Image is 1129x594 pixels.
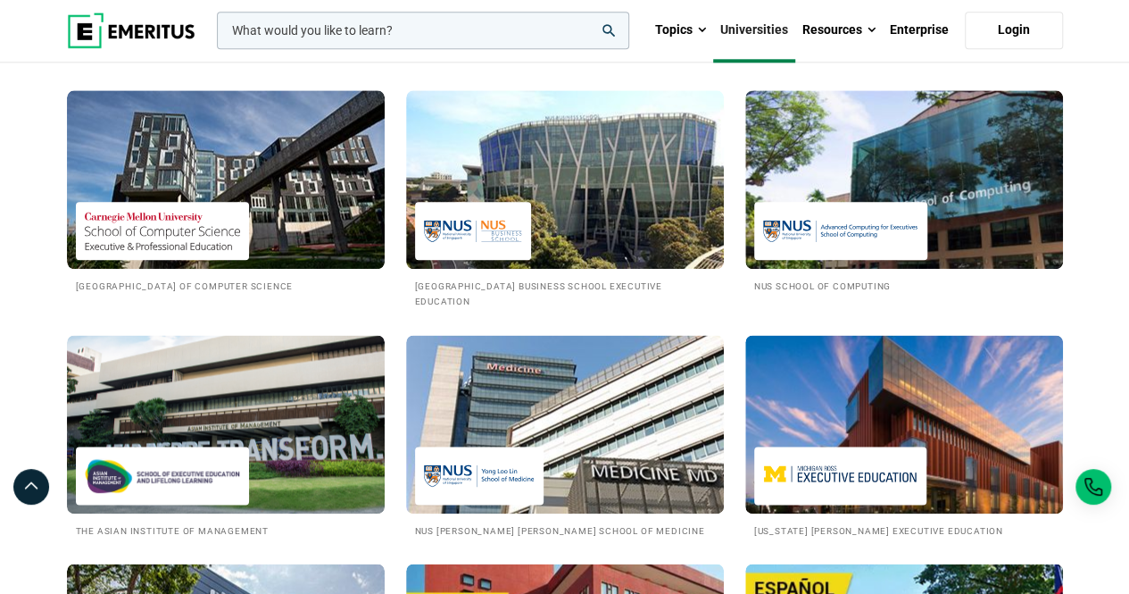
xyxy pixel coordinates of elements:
img: Universities We Work With [406,90,724,269]
img: Asian Institute of Management [85,456,240,496]
img: Universities We Work With [67,335,385,514]
input: woocommerce-product-search-field-0 [217,12,629,49]
a: Universities We Work With Carnegie Mellon University School of Computer Science [GEOGRAPHIC_DATA]... [67,90,385,293]
h2: NUS [PERSON_NAME] [PERSON_NAME] School of Medicine [415,523,715,538]
img: Universities We Work With [406,335,724,514]
img: NUS Yong Loo Lin School of Medicine [424,456,535,496]
a: Universities We Work With National University of Singapore Business School Executive Education [G... [406,90,724,308]
a: Login [965,12,1063,49]
img: Michigan Ross Executive Education [763,456,918,496]
img: Carnegie Mellon University School of Computer Science [85,211,240,251]
img: Universities We Work With [745,90,1063,269]
h2: [GEOGRAPHIC_DATA] of Computer Science [76,278,376,293]
a: Universities We Work With NUS School of Computing NUS School of Computing [745,90,1063,293]
img: National University of Singapore Business School Executive Education [424,211,522,251]
h2: [GEOGRAPHIC_DATA] Business School Executive Education [415,278,715,308]
h2: NUS School of Computing [754,278,1054,293]
img: Universities We Work With [67,90,385,269]
img: Universities We Work With [745,335,1063,514]
a: Universities We Work With NUS Yong Loo Lin School of Medicine NUS [PERSON_NAME] [PERSON_NAME] Sch... [406,335,724,538]
a: Universities We Work With Michigan Ross Executive Education [US_STATE] [PERSON_NAME] Executive Ed... [745,335,1063,538]
h2: The Asian Institute of Management [76,523,376,538]
a: Universities We Work With Asian Institute of Management The Asian Institute of Management [67,335,385,538]
img: NUS School of Computing [763,211,918,251]
h2: [US_STATE] [PERSON_NAME] Executive Education [754,523,1054,538]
